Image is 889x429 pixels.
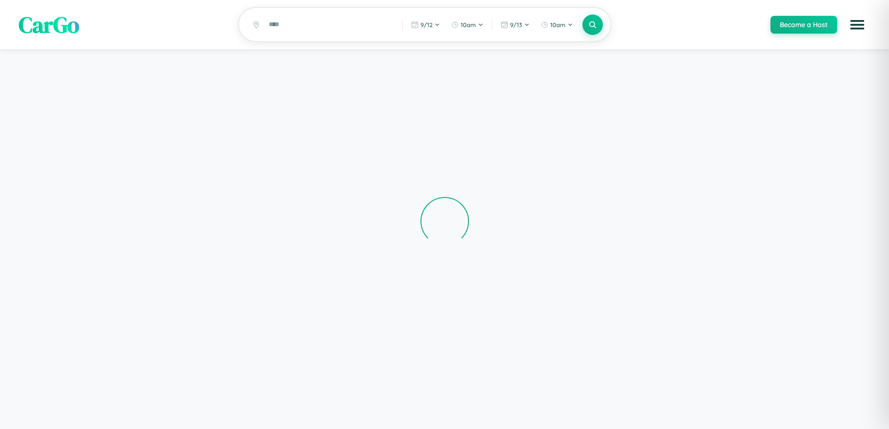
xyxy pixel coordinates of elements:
[536,17,578,32] button: 10am
[19,9,79,40] span: CarGo
[420,21,433,28] span: 9 / 12
[550,21,566,28] span: 10am
[496,17,534,32] button: 9/13
[510,21,522,28] span: 9 / 13
[406,17,445,32] button: 9/12
[770,16,837,34] button: Become a Host
[447,17,488,32] button: 10am
[461,21,476,28] span: 10am
[844,12,870,38] button: Open menu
